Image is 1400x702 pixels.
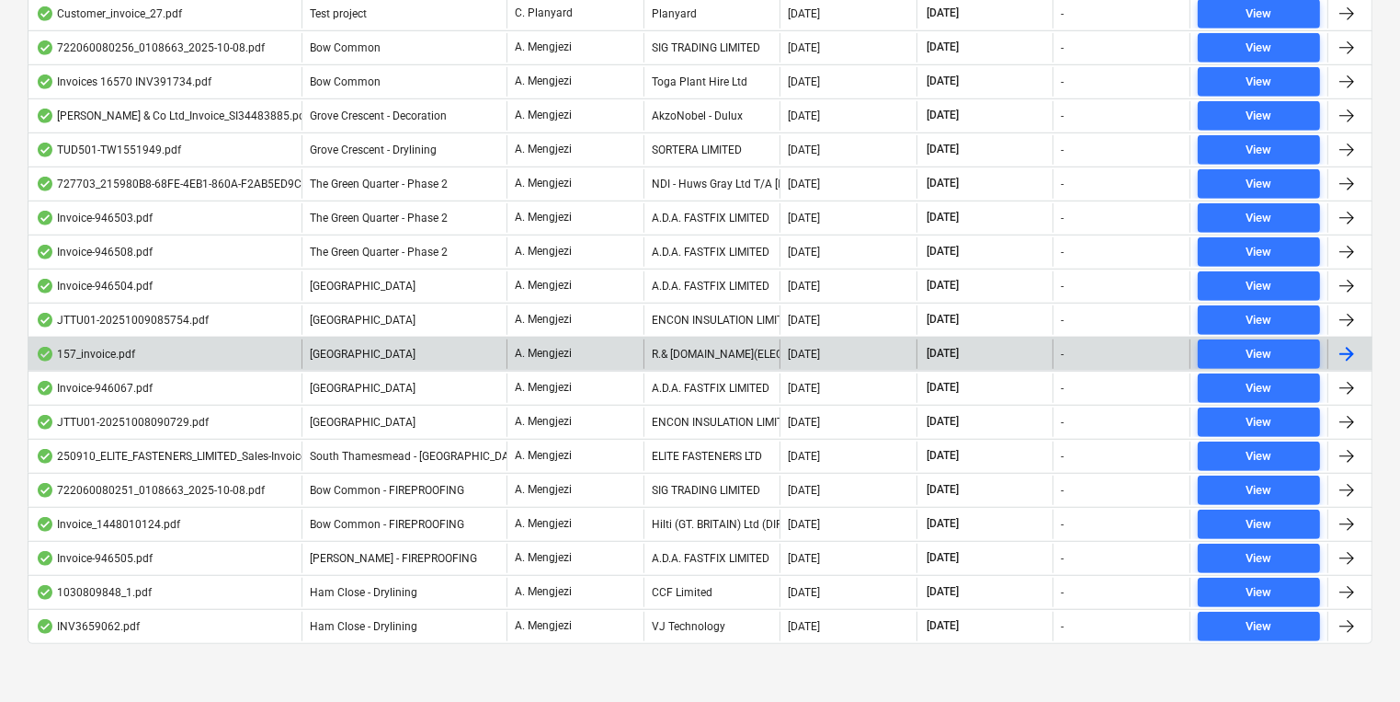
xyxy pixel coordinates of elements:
div: [DATE] [788,484,820,497]
span: The Green Quarter - Phase 2 [310,178,448,190]
p: A. Mengjezi [515,108,572,123]
span: [DATE] [925,142,961,157]
div: View [1246,38,1272,59]
div: 1030809848_1.pdf [36,585,152,600]
p: A. Mengjezi [515,550,572,566]
div: OCR finished [36,75,54,89]
div: OCR finished [36,483,54,498]
p: A. Mengjezi [515,414,572,430]
div: View [1246,208,1272,229]
div: Invoice-946505.pdf [36,551,153,566]
span: [DATE] [925,448,961,464]
div: OCR finished [36,585,54,600]
span: Grove Crescent - Decoration [310,109,447,122]
button: View [1198,374,1320,403]
span: [DATE] [925,482,961,498]
button: View [1198,101,1320,131]
div: [DATE] [788,144,820,156]
div: [DATE] [788,109,820,122]
span: Grove Crescent - Drylining [310,144,437,156]
span: [DATE] [925,278,961,293]
p: A. Mengjezi [515,142,572,157]
div: TUD501-TW1551949.pdf [36,143,181,157]
span: [DATE] [925,346,961,362]
button: View [1198,33,1320,63]
span: [DATE] [925,74,961,89]
span: Camden Goods Yard [310,280,415,293]
div: View [1246,72,1272,93]
div: A.D.A. FASTFIX LIMITED [643,374,780,403]
div: OCR finished [36,177,54,191]
button: View [1198,135,1320,165]
span: [DATE] [925,210,961,225]
div: - [1061,212,1064,224]
div: - [1061,518,1064,531]
div: Customer_invoice_27.pdf [36,6,182,21]
div: OCR finished [36,143,54,157]
div: - [1061,246,1064,259]
div: OCR finished [36,279,54,293]
div: - [1061,280,1064,293]
button: View [1198,169,1320,199]
div: OCR finished [36,415,54,430]
div: NDI - Huws Gray Ltd T/A [PERSON_NAME] [643,169,780,199]
div: - [1061,416,1064,429]
div: OCR finished [36,109,54,123]
div: [DATE] [788,178,820,190]
div: - [1061,75,1064,88]
p: A. Mengjezi [515,278,572,293]
button: View [1198,203,1320,233]
div: SIG TRADING LIMITED [643,476,780,505]
div: Invoices 16570 INV391734.pdf [36,75,211,89]
span: [DATE] [925,244,961,259]
div: [DATE] [788,348,820,361]
div: - [1061,178,1064,190]
span: [DATE] [925,176,961,191]
span: Camden Goods Yard [310,314,415,327]
iframe: Chat Widget [1308,614,1400,702]
div: OCR finished [36,449,54,464]
button: View [1198,612,1320,641]
div: AkzoNobel - Dulux [643,101,780,131]
p: A. Mengjezi [515,210,572,225]
div: [DATE] [788,586,820,599]
div: VJ Technology [643,612,780,641]
span: South Thamesmead - Soffits [310,450,525,463]
p: A. Mengjezi [515,516,572,532]
div: ENCON INSULATION LIMITED [643,408,780,437]
div: OCR finished [36,551,54,566]
div: - [1061,620,1064,633]
p: A. Mengjezi [515,482,572,498]
div: [DATE] [788,416,820,429]
div: OCR finished [36,211,54,225]
div: OCR finished [36,381,54,396]
div: Hilti (GT. BRITAIN) Ltd (DIRECT DEBIT) [643,510,780,539]
div: View [1246,480,1272,501]
div: 157_invoice.pdf [36,347,135,362]
span: The Green Quarter - Phase 2 [310,246,448,259]
div: View [1246,412,1272,433]
div: SORTERA LIMITED [643,135,780,165]
div: [DATE] [788,280,820,293]
div: - [1061,552,1064,565]
p: A. Mengjezi [515,40,572,55]
div: OCR finished [36,245,54,259]
button: View [1198,237,1320,267]
div: CCF Limited [643,578,780,607]
div: View [1246,344,1272,365]
button: View [1198,578,1320,607]
div: View [1246,174,1272,195]
div: 727703_215980B8-68FE-4EB1-860A-F2AB5ED9C21C.PDF [36,177,346,191]
div: A.D.A. FASTFIX LIMITED [643,271,780,301]
div: - [1061,348,1064,361]
div: 722060080256_0108663_2025-10-08.pdf [36,40,265,55]
div: View [1246,514,1272,535]
div: [DATE] [788,246,820,259]
div: A.D.A. FASTFIX LIMITED [643,544,780,573]
div: [DATE] [788,212,820,224]
div: A.D.A. FASTFIX LIMITED [643,237,780,267]
div: View [1246,276,1272,297]
div: - [1061,7,1064,20]
div: - [1061,109,1064,122]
